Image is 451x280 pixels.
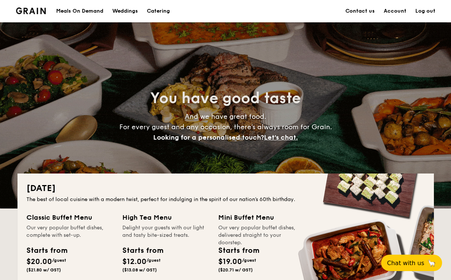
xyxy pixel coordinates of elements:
span: /guest [242,258,256,263]
span: Chat with us [387,260,424,267]
a: Logotype [16,7,46,14]
div: Our very popular buffet dishes, delivered straight to your doorstep. [218,224,305,239]
h2: [DATE] [26,182,425,194]
span: Let's chat. [264,133,298,141]
span: $12.00 [122,257,146,266]
span: $19.00 [218,257,242,266]
div: Starts from [122,245,163,256]
div: Delight your guests with our light and tasty bite-sized treats. [122,224,209,239]
button: Chat with us🦙 [381,255,442,271]
img: Grain [16,7,46,14]
div: Starts from [218,245,259,256]
div: Classic Buffet Menu [26,212,113,223]
div: The best of local cuisine with a modern twist, perfect for indulging in the spirit of our nation’... [26,196,425,203]
div: High Tea Menu [122,212,209,223]
span: You have good taste [150,89,301,107]
span: ($21.80 w/ GST) [26,267,61,273]
span: /guest [52,258,66,263]
span: ($13.08 w/ GST) [122,267,157,273]
div: Mini Buffet Menu [218,212,305,223]
div: Our very popular buffet dishes, complete with set-up. [26,224,113,239]
span: $20.00 [26,257,52,266]
span: 🦙 [427,259,436,267]
div: Starts from [26,245,67,256]
span: /guest [146,258,161,263]
span: Looking for a personalised touch? [153,133,264,141]
span: ($20.71 w/ GST) [218,267,253,273]
span: And we have great food. For every guest and any occasion, there’s always room for Grain. [119,112,332,141]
